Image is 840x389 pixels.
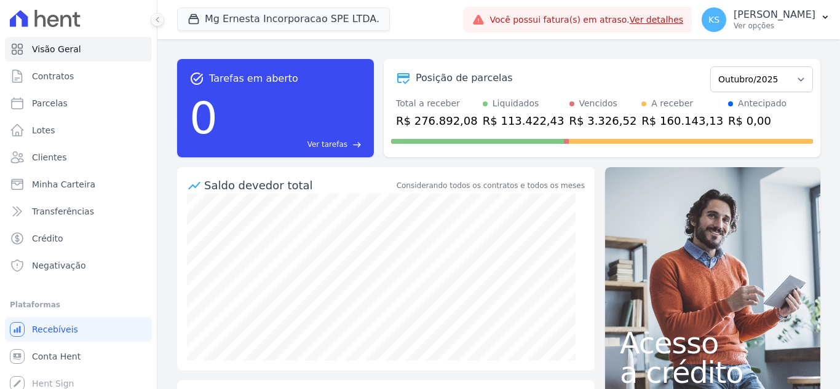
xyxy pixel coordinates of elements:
div: R$ 0,00 [728,112,787,129]
div: A receber [651,97,693,110]
div: Liquidados [493,97,539,110]
div: Antecipado [738,97,787,110]
p: [PERSON_NAME] [734,9,815,21]
span: Visão Geral [32,43,81,55]
div: 0 [189,86,218,150]
div: Posição de parcelas [416,71,513,85]
a: Transferências [5,199,152,224]
a: Minha Carteira [5,172,152,197]
span: Clientes [32,151,66,163]
a: Negativação [5,253,152,278]
span: Minha Carteira [32,178,95,191]
a: Ver detalhes [630,15,684,25]
span: Tarefas em aberto [209,71,298,86]
span: Crédito [32,232,63,245]
a: Crédito [5,226,152,251]
span: Parcelas [32,97,68,109]
div: R$ 3.326,52 [569,112,637,129]
span: east [352,140,362,149]
div: Saldo devedor total [204,177,394,194]
button: Mg Ernesta Incorporacao SPE LTDA. [177,7,390,31]
span: Acesso [620,328,806,358]
a: Parcelas [5,91,152,116]
a: Ver tarefas east [223,139,362,150]
div: R$ 160.143,13 [641,112,723,129]
span: Negativação [32,259,86,272]
a: Recebíveis [5,317,152,342]
a: Clientes [5,145,152,170]
div: Vencidos [579,97,617,110]
span: KS [708,15,719,24]
span: Você possui fatura(s) em atraso. [489,14,683,26]
span: Lotes [32,124,55,136]
div: R$ 113.422,43 [483,112,565,129]
div: Plataformas [10,297,147,312]
a: Conta Hent [5,344,152,369]
span: task_alt [189,71,204,86]
span: Recebíveis [32,323,78,336]
span: Contratos [32,70,74,82]
span: Conta Hent [32,350,81,363]
p: Ver opções [734,21,815,31]
div: R$ 276.892,08 [396,112,478,129]
a: Contratos [5,64,152,88]
div: Total a receber [396,97,478,110]
span: a crédito [620,358,806,387]
a: Lotes [5,118,152,143]
span: Ver tarefas [307,139,347,150]
span: Transferências [32,205,94,218]
a: Visão Geral [5,37,152,61]
div: Considerando todos os contratos e todos os meses [397,180,585,191]
button: KS [PERSON_NAME] Ver opções [692,2,840,37]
